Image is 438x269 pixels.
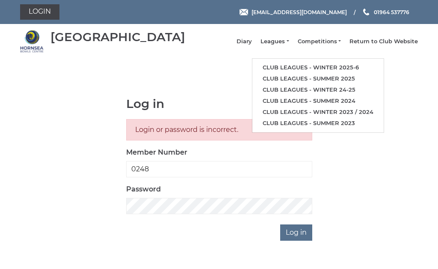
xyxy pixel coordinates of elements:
[363,9,369,15] img: Phone us
[50,30,185,44] div: [GEOGRAPHIC_DATA]
[252,84,384,96] a: Club leagues - Winter 24-25
[252,118,384,129] a: Club leagues - Summer 2023
[240,8,347,16] a: Email [EMAIL_ADDRESS][DOMAIN_NAME]
[20,30,44,53] img: Hornsea Bowls Centre
[252,107,384,118] a: Club leagues - Winter 2023 / 2024
[252,62,384,73] a: Club leagues - Winter 2025-6
[362,8,409,16] a: Phone us 01964 537776
[298,38,341,45] a: Competitions
[126,147,187,158] label: Member Number
[126,119,312,140] div: Login or password is incorrect.
[240,9,248,15] img: Email
[252,9,347,15] span: [EMAIL_ADDRESS][DOMAIN_NAME]
[126,97,312,111] h1: Log in
[252,96,384,107] a: Club leagues - Summer 2024
[126,184,161,194] label: Password
[260,38,289,45] a: Leagues
[237,38,252,45] a: Diary
[20,4,59,20] a: Login
[297,125,303,135] button: Close
[349,38,418,45] a: Return to Club Website
[280,224,312,241] input: Log in
[252,73,384,84] a: Club leagues - Summer 2025
[374,9,409,15] span: 01964 537776
[252,58,384,132] ul: Leagues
